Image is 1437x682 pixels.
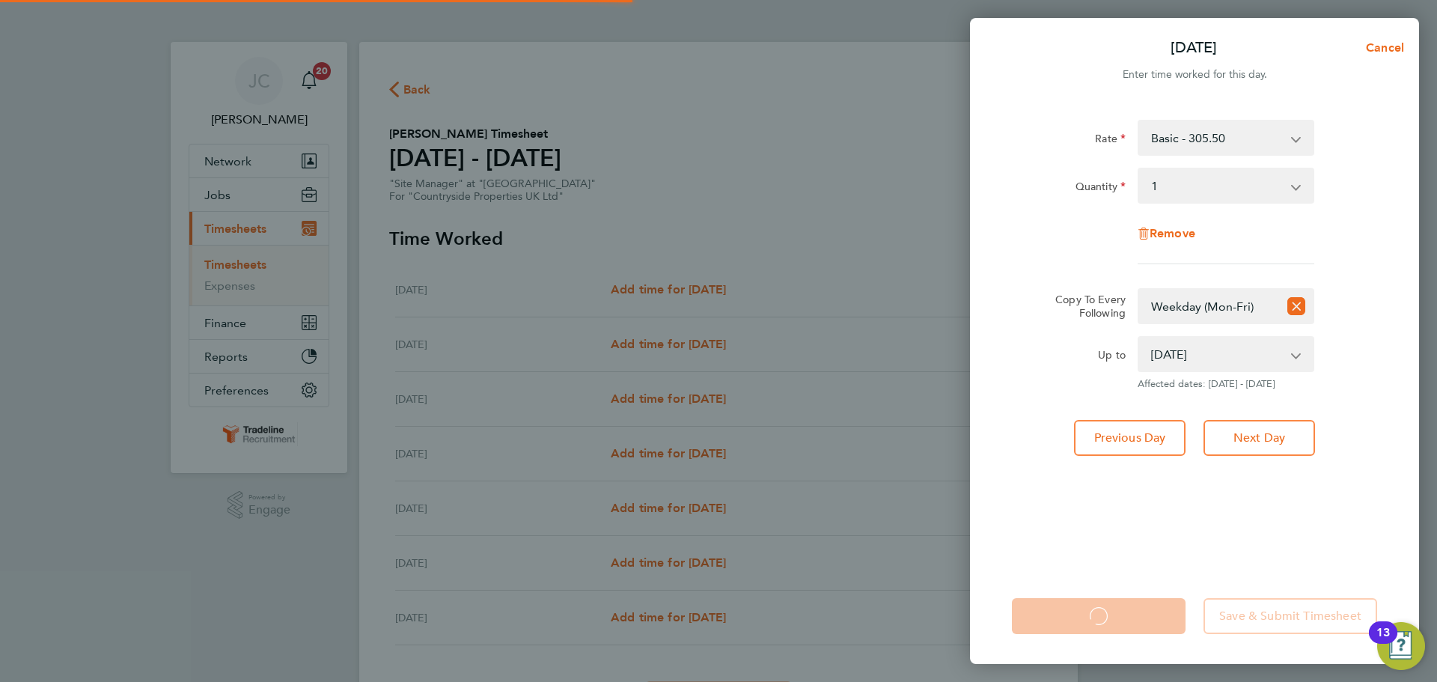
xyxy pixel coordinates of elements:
[1150,226,1195,240] span: Remove
[1377,622,1425,670] button: Open Resource Center, 13 new notifications
[1138,378,1314,390] span: Affected dates: [DATE] - [DATE]
[1233,430,1285,445] span: Next Day
[1138,228,1195,240] button: Remove
[1074,420,1186,456] button: Previous Day
[1043,293,1126,320] label: Copy To Every Following
[1376,633,1390,652] div: 13
[1203,420,1315,456] button: Next Day
[1095,132,1126,150] label: Rate
[1361,40,1404,55] span: Cancel
[1287,290,1305,323] button: Reset selection
[1171,37,1217,58] p: [DATE]
[970,66,1419,84] div: Enter time worked for this day.
[1342,33,1419,63] button: Cancel
[1094,430,1166,445] span: Previous Day
[1098,348,1126,366] label: Up to
[1076,180,1126,198] label: Quantity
